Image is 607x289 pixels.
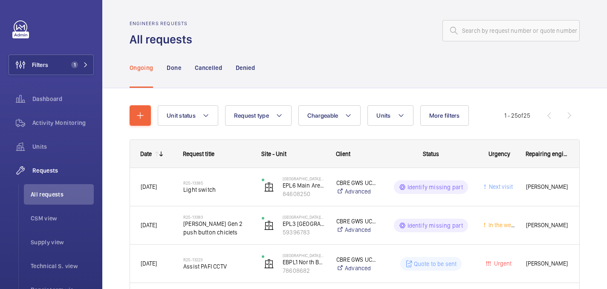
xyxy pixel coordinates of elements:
span: Request type [234,112,269,119]
button: Chargeable [298,105,361,126]
span: Dashboard [32,95,94,103]
h2: R25-13385 [183,180,251,185]
h2: R25-13383 [183,214,251,220]
span: Chargeable [307,112,338,119]
span: [PERSON_NAME] [526,259,569,269]
p: EBPL1 North Bed [283,258,325,266]
p: Ongoing [130,64,153,72]
span: Units [32,142,94,151]
button: More filters [420,105,469,126]
p: [GEOGRAPHIC_DATA][MEDICAL_DATA] (UCLH) [283,214,325,220]
span: of [518,112,523,119]
span: Supply view [31,238,94,246]
p: CBRE GWS UCLH [336,255,379,264]
h2: R25-13223 [183,257,251,262]
h1: All requests [130,32,197,47]
span: Request title [183,150,214,157]
button: Filters1 [9,55,94,75]
div: Date [140,150,152,157]
p: Cancelled [195,64,222,72]
span: In the week [487,222,517,228]
p: 84608250 [283,190,325,198]
span: [DATE] [141,222,157,228]
p: Denied [236,64,255,72]
span: Light switch [183,185,251,194]
button: Units [367,105,413,126]
span: [PERSON_NAME] [526,220,569,230]
span: Urgent [492,260,512,267]
img: elevator.svg [264,259,274,269]
button: Request type [225,105,292,126]
h2: Engineers requests [130,20,197,26]
p: CBRE GWS UCLH [336,217,379,225]
p: Identify missing part [408,183,463,191]
p: Quote to be sent [414,260,457,268]
span: Status [423,150,439,157]
span: Assist PAFI CCTV [183,262,251,271]
button: Unit status [158,105,218,126]
span: More filters [429,112,460,119]
span: Unit status [167,112,196,119]
span: 1 [71,61,78,68]
span: Filters [32,61,48,69]
img: elevator.svg [264,220,274,231]
span: Urgency [488,150,510,157]
p: EPL3 [GEOGRAPHIC_DATA] [283,220,325,228]
span: Activity Monitoring [32,118,94,127]
p: Identify missing part [408,221,463,230]
span: All requests [31,190,94,199]
span: Next visit [487,183,513,190]
span: Technical S. view [31,262,94,270]
span: 1 - 25 25 [504,113,530,118]
span: Units [376,112,390,119]
p: 78608682 [283,266,325,275]
span: [PERSON_NAME] [526,182,569,192]
a: Advanced [336,264,379,272]
span: Requests [32,166,94,175]
p: CBRE GWS UCLH [336,179,379,187]
span: [DATE] [141,183,157,190]
span: Repairing engineer [526,150,569,157]
span: Site - Unit [261,150,286,157]
input: Search by request number or quote number [442,20,580,41]
a: Advanced [336,225,379,234]
p: Done [167,64,181,72]
span: [DATE] [141,260,157,267]
p: [GEOGRAPHIC_DATA][MEDICAL_DATA] (UCLH) [283,176,325,181]
img: elevator.svg [264,182,274,192]
span: CSM view [31,214,94,223]
span: [PERSON_NAME] Gen 2 push button chiclets [183,220,251,237]
p: 59396783 [283,228,325,237]
span: Client [336,150,350,157]
p: [GEOGRAPHIC_DATA][MEDICAL_DATA] (UCLH) [283,253,325,258]
p: EPL6 Main Area SW [283,181,325,190]
a: Advanced [336,187,379,196]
